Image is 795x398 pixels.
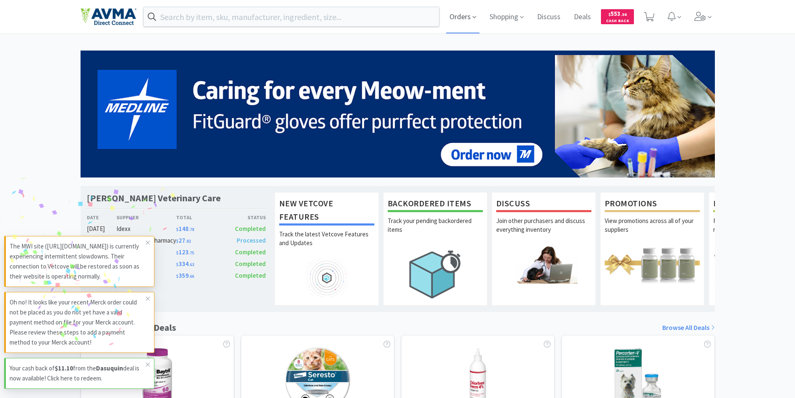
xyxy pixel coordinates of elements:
[176,260,194,268] span: 334
[189,227,194,232] span: . 78
[87,259,266,269] a: [DATE]MWI$334.63Completed
[388,246,483,303] img: hero_backorders.png
[605,197,700,212] h1: Promotions
[87,271,266,281] a: [DATE]Midwest$359.66Completed
[608,12,611,17] span: $
[87,247,266,257] a: [DATE]First Vet$123.75Completed
[601,5,634,28] a: $553.36Cash Back
[176,213,221,221] div: Total
[176,271,194,279] span: 359
[279,230,374,259] p: Track the latest Vetcove Features and Updates
[81,8,136,25] img: e4e33dab9f054f5782a47901c742baa9_102.png
[87,192,221,204] h1: [PERSON_NAME] Veterinary Care
[10,241,146,281] p: The MWI site ([URL][DOMAIN_NAME]) is currently experiencing intermittent slowdowns. Their connect...
[235,271,266,279] span: Completed
[87,224,117,234] div: [DATE]
[496,197,591,212] h1: Discuss
[275,192,379,306] a: New Vetcove FeaturesTrack the latest Vetcove Features and Updates
[235,225,266,233] span: Completed
[279,197,374,226] h1: New Vetcove Features
[176,236,191,244] span: 27
[383,192,487,306] a: Backordered ItemsTrack your pending backordered items
[235,248,266,256] span: Completed
[116,224,176,234] div: Idexx
[534,13,564,21] a: Discuss
[496,216,591,246] p: Join other purchasers and discuss everything inventory
[279,259,374,297] img: hero_feature_roadmap.png
[55,364,73,372] strong: $11.10
[144,7,439,26] input: Search by item, sku, manufacturer, ingredient, size...
[388,197,483,212] h1: Backordered Items
[176,248,194,256] span: 123
[176,227,179,232] span: $
[10,363,146,383] p: Your cash back of from the deal is now available! Click here to redeem.
[235,260,266,268] span: Completed
[87,224,266,234] a: [DATE]Idexx$148.78Completed
[621,12,627,17] span: . 36
[496,246,591,284] img: hero_discuss.png
[608,10,627,18] span: 553
[4,292,154,353] a: Oh no! It looks like your recent Merck order could not be placed as you do not yet have a valid p...
[189,250,194,256] span: . 75
[492,192,596,306] a: DiscussJoin other purchasers and discuss everything inventory
[10,297,146,347] p: Oh no! It looks like your recent Merck order could not be placed as you do not yet have a valid p...
[176,274,179,279] span: $
[189,262,194,267] span: . 63
[605,246,700,284] img: hero_promotions.png
[600,192,704,306] a: PromotionsView promotions across all of your suppliers
[388,216,483,246] p: Track your pending backordered items
[81,51,715,177] img: 5b85490d2c9a43ef9873369d65f5cc4c_481.png
[87,236,117,246] div: [DATE]
[96,364,123,372] strong: Dasuquin
[221,213,266,221] div: Status
[176,225,194,233] span: 148
[605,216,700,246] p: View promotions across all of your suppliers
[176,238,179,244] span: $
[662,322,715,333] a: Browse All Deals
[185,238,191,244] span: . 82
[570,13,594,21] a: Deals
[176,262,179,267] span: $
[87,236,266,246] a: [DATE]Wedgewood Pharmacy$27.82Processed
[176,250,179,256] span: $
[606,19,629,24] span: Cash Back
[189,274,194,279] span: . 66
[116,236,176,246] div: Wedgewood Pharmacy
[237,236,266,244] span: Processed
[87,213,117,221] div: Date
[116,213,176,221] div: Supplier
